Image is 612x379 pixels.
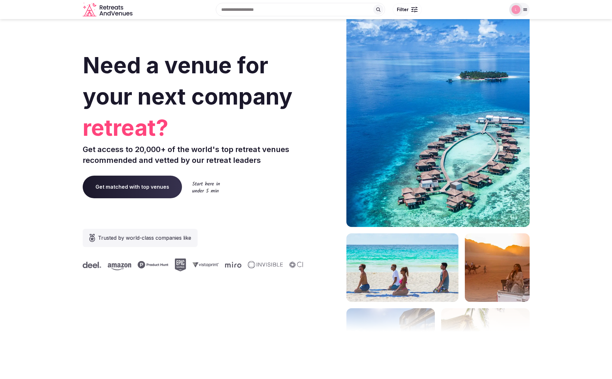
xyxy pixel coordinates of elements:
span: Need a venue for your next company [83,52,292,110]
svg: Miro company logo [224,262,240,268]
img: yoga on tropical beach [346,233,458,302]
span: retreat? [83,112,304,143]
img: woman sitting in back of truck with camels [465,233,530,302]
a: Visit the homepage [83,3,134,17]
button: Filter [393,4,422,16]
svg: Deel company logo [82,262,100,268]
img: Start here in under 5 min [192,181,220,193]
p: Get access to 20,000+ of the world's top retreat venues recommended and vetted by our retreat lea... [83,144,304,165]
a: Get matched with top venues [83,176,182,198]
span: Filter [397,6,409,13]
svg: Vistaprint company logo [192,262,218,267]
svg: Epic Games company logo [174,259,185,271]
img: Luis Mereiles [511,5,520,14]
svg: Invisible company logo [247,261,282,269]
span: Trusted by world-class companies like [98,234,191,242]
svg: Retreats and Venues company logo [83,3,134,17]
